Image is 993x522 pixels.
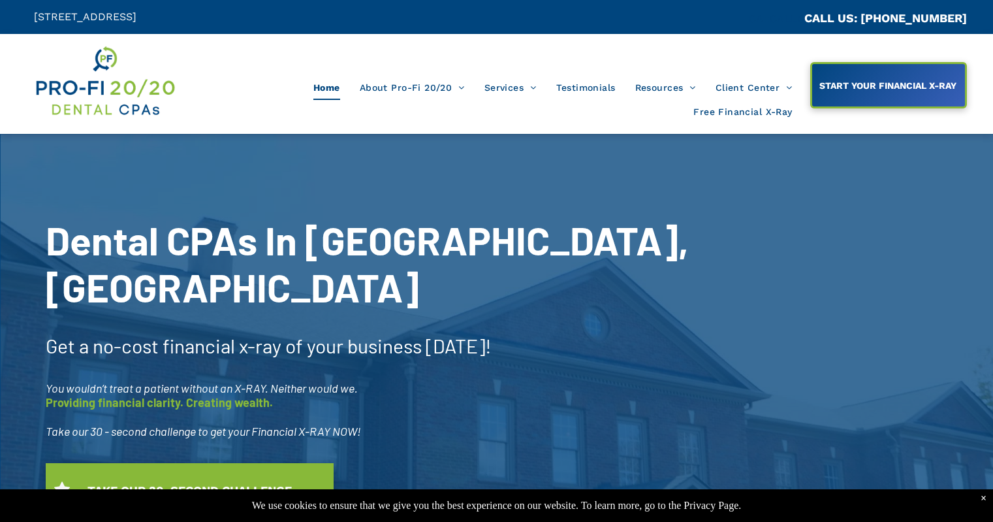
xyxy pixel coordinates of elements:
[749,12,804,25] span: CA::CALLC
[625,75,706,100] a: Resources
[981,493,986,504] div: Dismiss notification
[83,477,296,504] span: TAKE OUR 30-SECOND CHALLENGE
[684,100,802,125] a: Free Financial X-Ray
[34,44,176,118] img: Get Dental CPA Consulting, Bookkeeping, & Bank Loans
[46,395,273,410] span: Providing financial clarity. Creating wealth.
[46,463,334,517] a: TAKE OUR 30-SECOND CHALLENGE
[475,75,546,100] a: Services
[804,11,967,25] a: CALL US: [PHONE_NUMBER]
[546,75,625,100] a: Testimonials
[815,74,961,97] span: START YOUR FINANCIAL X-RAY
[350,75,475,100] a: About Pro-Fi 20/20
[46,424,361,438] span: Take our 30 - second challenge to get your Financial X-RAY NOW!
[706,75,802,100] a: Client Center
[46,381,358,395] span: You wouldn’t treat a patient without an X-RAY. Neither would we.
[810,62,967,108] a: START YOUR FINANCIAL X-RAY
[93,334,281,357] span: no-cost financial x-ray
[34,10,136,23] span: [STREET_ADDRESS]
[304,75,350,100] a: Home
[46,334,89,357] span: Get a
[285,334,492,357] span: of your business [DATE]!
[46,216,689,310] span: Dental CPAs In [GEOGRAPHIC_DATA], [GEOGRAPHIC_DATA]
